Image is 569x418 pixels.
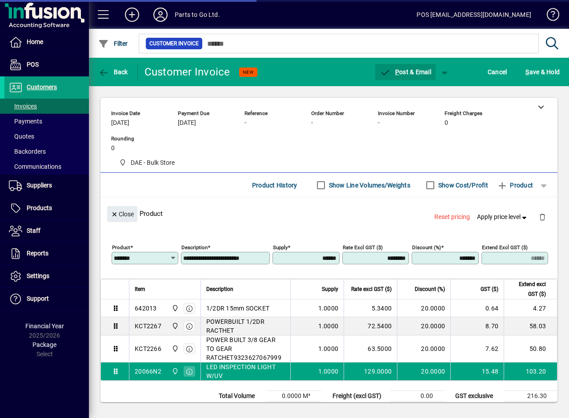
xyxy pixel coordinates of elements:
span: GST ($) [481,284,498,294]
mat-label: Supply [273,244,288,251]
a: Settings [4,265,89,287]
a: Support [4,288,89,310]
span: Description [206,284,233,294]
span: DAE - Bulk Store [169,366,180,376]
button: Product [493,177,537,193]
mat-label: Product [112,244,130,251]
td: 7.62 [450,335,504,362]
a: Invoices [4,99,89,114]
span: Payments [9,118,42,125]
label: Show Line Volumes/Weights [327,181,410,190]
button: Product History [248,177,301,193]
span: Cancel [488,65,507,79]
div: POS [EMAIL_ADDRESS][DOMAIN_NAME] [417,8,531,22]
div: KCT2266 [135,344,161,353]
span: Discount (%) [415,284,445,294]
div: 72.5400 [349,322,392,330]
div: Customer Invoice [144,65,230,79]
div: Product [100,197,557,230]
span: Product [497,178,533,192]
td: 32.44 [504,402,557,412]
span: Communications [9,163,61,170]
td: 50.80 [504,335,557,362]
span: Apply price level [477,212,529,222]
a: Products [4,197,89,219]
span: Supply [322,284,338,294]
span: Staff [27,227,40,234]
span: POWER BUILT 3/8 GEAR TO GEAR RATCHET9323627067999 [206,335,285,362]
button: Cancel [485,64,509,80]
mat-label: Rate excl GST ($) [343,244,383,251]
span: DAE - Bulk Store [169,303,180,313]
span: S [525,68,529,76]
td: GST exclusive [451,391,504,402]
td: 20.0000 [397,362,450,380]
a: Payments [4,114,89,129]
span: - [244,119,246,127]
a: POS [4,54,89,76]
span: 1.0000 [318,304,339,313]
span: Products [27,204,52,211]
app-page-header-button: Delete [532,213,553,221]
button: Profile [146,7,175,23]
a: Suppliers [4,175,89,197]
span: DAE - Bulk Store [169,344,180,354]
span: ost & Email [380,68,431,76]
span: 1.0000 [318,322,339,330]
a: Home [4,31,89,53]
a: Quotes [4,129,89,144]
span: 0 [111,145,115,152]
span: 0 [445,119,448,127]
span: POWERBUILT 1/2DR RACTHET [206,317,285,335]
td: 216.30 [504,391,557,402]
td: 0.0000 M³ [268,391,321,402]
mat-label: Extend excl GST ($) [482,244,528,251]
button: Add [118,7,146,23]
span: Backorders [9,148,46,155]
span: Financial Year [25,322,64,330]
span: Invoices [9,103,37,110]
a: Staff [4,220,89,242]
span: Reset pricing [434,212,470,222]
span: Suppliers [27,182,52,189]
span: Extend excl GST ($) [509,279,546,299]
span: ave & Hold [525,65,560,79]
span: Reports [27,250,48,257]
td: 0.64 [450,299,504,317]
span: P [395,68,399,76]
span: Back [98,68,128,76]
span: LED INSPECTION LIGHT W/UV [206,362,285,380]
span: DAE - Bulk Store [131,158,175,167]
a: Reports [4,243,89,265]
label: Show Cost/Profit [437,181,488,190]
span: Filter [98,40,128,47]
button: Close [107,206,137,222]
td: Total Weight [214,402,268,412]
app-page-header-button: Close [105,210,140,218]
td: 58.03 [504,317,557,335]
div: 129.0000 [349,367,392,376]
span: DAE - Bulk Store [169,321,180,331]
span: Product History [252,178,297,192]
td: 0.00 [390,391,444,402]
button: Reset pricing [431,209,473,225]
span: Customers [27,84,57,91]
span: Close [111,207,134,222]
span: Customer Invoice [149,39,199,48]
span: 1.0000 [318,344,339,353]
td: 20.0000 [397,335,450,362]
a: Knowledge Base [540,2,558,31]
span: Package [32,341,56,348]
button: Apply price level [473,209,532,225]
div: 5.3400 [349,304,392,313]
a: Backorders [4,144,89,159]
div: Parts to Go Ltd. [175,8,220,22]
td: Total Volume [214,391,268,402]
td: 15.48 [450,362,504,380]
td: 4.27 [504,299,557,317]
button: Save & Hold [523,64,562,80]
span: - [311,119,313,127]
span: Rounding [111,136,164,142]
span: Support [27,295,49,302]
div: 642013 [135,304,157,313]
